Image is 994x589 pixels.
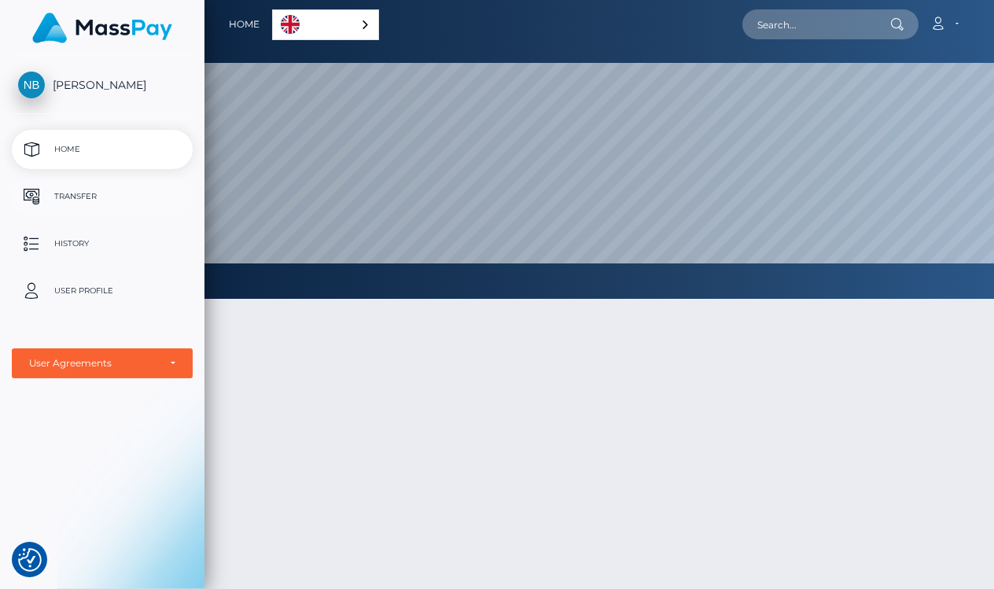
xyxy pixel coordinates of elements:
[12,78,193,92] span: [PERSON_NAME]
[12,130,193,169] a: Home
[29,357,158,370] div: User Agreements
[742,9,890,39] input: Search...
[12,271,193,311] a: User Profile
[32,13,172,43] img: MassPay
[18,548,42,572] button: Consent Preferences
[18,138,186,161] p: Home
[272,9,379,40] div: Language
[18,548,42,572] img: Revisit consent button
[18,232,186,256] p: History
[229,8,260,41] a: Home
[12,348,193,378] button: User Agreements
[272,9,379,40] aside: Language selected: English
[12,177,193,216] a: Transfer
[273,10,378,39] a: English
[18,185,186,208] p: Transfer
[12,224,193,263] a: History
[18,279,186,303] p: User Profile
